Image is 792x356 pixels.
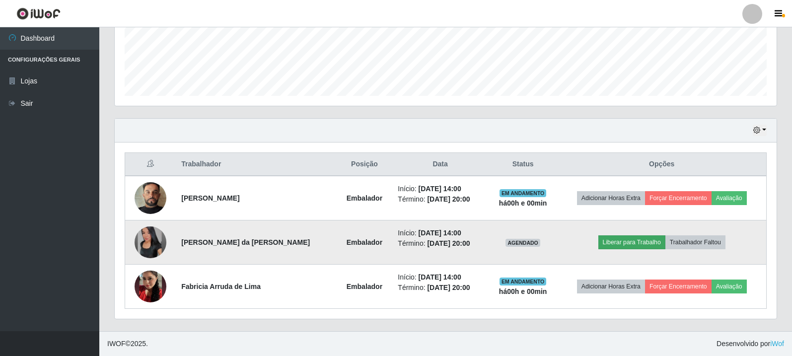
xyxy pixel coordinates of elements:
strong: Fabricia Arruda de Lima [181,283,261,290]
img: 1734129237626.jpeg [135,258,166,315]
li: Término: [398,283,483,293]
strong: Embalador [347,283,382,290]
button: Avaliação [712,191,747,205]
span: Desenvolvido por [717,339,784,349]
strong: há 00 h e 00 min [499,287,547,295]
strong: Embalador [347,238,382,246]
th: Posição [337,153,392,176]
time: [DATE] 20:00 [427,284,470,291]
li: Início: [398,184,483,194]
button: Avaliação [712,280,747,293]
a: iWof [770,340,784,348]
strong: há 00 h e 00 min [499,199,547,207]
time: [DATE] 14:00 [419,273,461,281]
time: [DATE] 20:00 [427,195,470,203]
img: 1750472737511.jpeg [135,226,166,258]
th: Status [489,153,558,176]
strong: [PERSON_NAME] [181,194,239,202]
th: Opções [557,153,766,176]
strong: Embalador [347,194,382,202]
span: © 2025 . [107,339,148,349]
img: 1732360371404.jpeg [135,170,166,226]
th: Data [392,153,489,176]
li: Início: [398,272,483,283]
button: Trabalhador Faltou [665,235,725,249]
time: [DATE] 14:00 [419,229,461,237]
span: AGENDADO [505,239,540,247]
time: [DATE] 20:00 [427,239,470,247]
button: Adicionar Horas Extra [577,191,645,205]
strong: [PERSON_NAME] da [PERSON_NAME] [181,238,310,246]
li: Término: [398,194,483,205]
span: IWOF [107,340,126,348]
time: [DATE] 14:00 [419,185,461,193]
span: EM ANDAMENTO [500,189,547,197]
th: Trabalhador [175,153,337,176]
img: CoreUI Logo [16,7,61,20]
button: Forçar Encerramento [645,191,712,205]
button: Forçar Encerramento [645,280,712,293]
button: Liberar para Trabalho [598,235,665,249]
button: Adicionar Horas Extra [577,280,645,293]
li: Início: [398,228,483,238]
span: EM ANDAMENTO [500,278,547,285]
li: Término: [398,238,483,249]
